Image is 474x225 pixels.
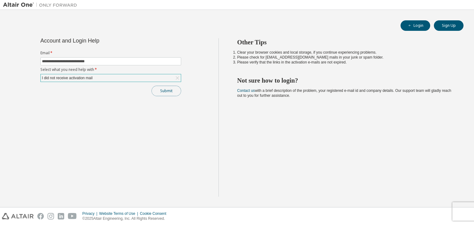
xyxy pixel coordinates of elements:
[237,55,453,60] li: Please check for [EMAIL_ADDRESS][DOMAIN_NAME] mails in your junk or spam folder.
[237,38,453,46] h2: Other Tips
[237,88,451,98] span: with a brief description of the problem, your registered e-mail id and company details. Our suppo...
[237,50,453,55] li: Clear your browser cookies and local storage, if you continue experiencing problems.
[40,51,181,55] label: Email
[58,213,64,219] img: linkedin.svg
[434,20,464,31] button: Sign Up
[41,75,94,81] div: I did not receive activation mail
[237,76,453,84] h2: Not sure how to login?
[82,216,170,221] p: © 2025 Altair Engineering, Inc. All Rights Reserved.
[41,74,181,82] div: I did not receive activation mail
[237,60,453,65] li: Please verify that the links in the activation e-mails are not expired.
[3,2,80,8] img: Altair One
[40,67,181,72] label: Select what you need help with
[40,38,153,43] div: Account and Login Help
[37,213,44,219] img: facebook.svg
[99,211,140,216] div: Website Terms of Use
[2,213,34,219] img: altair_logo.svg
[237,88,255,93] a: Contact us
[48,213,54,219] img: instagram.svg
[140,211,170,216] div: Cookie Consent
[68,213,77,219] img: youtube.svg
[82,211,99,216] div: Privacy
[152,86,181,96] button: Submit
[401,20,430,31] button: Login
